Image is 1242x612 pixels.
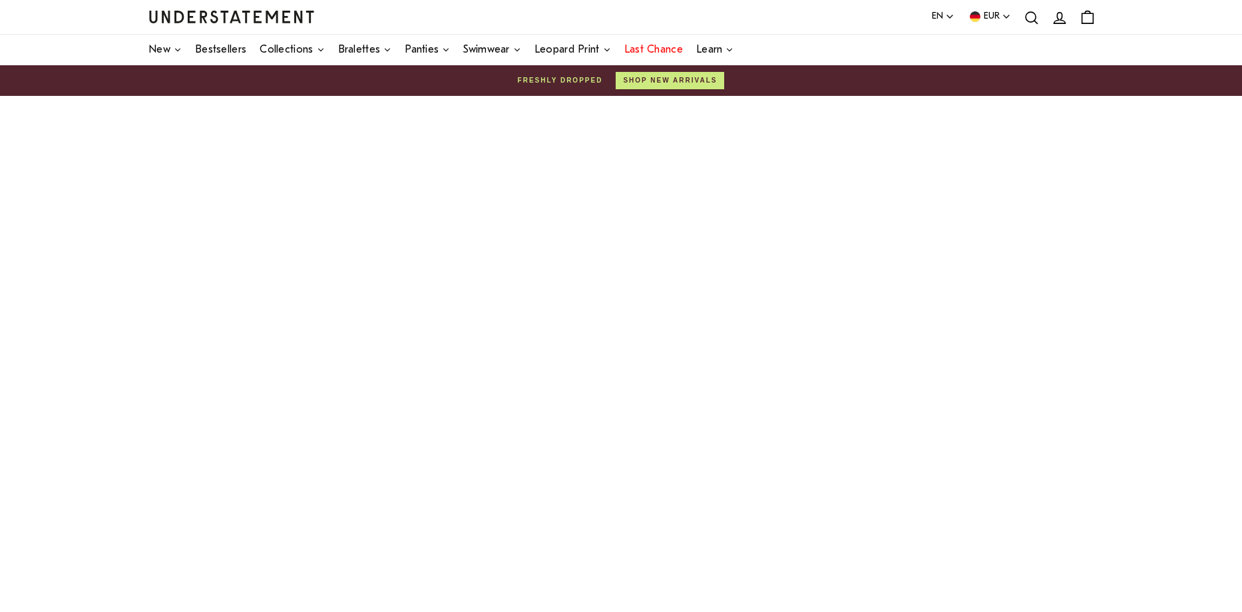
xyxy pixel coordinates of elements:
[195,45,246,55] span: Bestsellers
[148,35,182,65] a: New
[624,35,683,65] a: Last Chance
[405,45,439,55] span: Panties
[148,72,1094,89] a: Freshly droppedShop new arrivals
[338,45,381,55] span: Bralettes
[195,35,246,65] a: Bestsellers
[984,9,1000,24] span: EUR
[148,11,315,23] a: Understatement Homepage
[534,35,611,65] a: Leopard Print
[463,45,509,55] span: Swimwear
[405,35,450,65] a: Panties
[696,35,734,65] a: Learn
[932,9,954,24] button: EN
[696,45,723,55] span: Learn
[518,75,603,86] span: Freshly dropped
[338,35,392,65] a: Bralettes
[148,45,170,55] span: New
[932,9,943,24] span: EN
[463,35,520,65] a: Swimwear
[968,9,1011,24] button: EUR
[534,45,600,55] span: Leopard Print
[260,45,313,55] span: Collections
[616,72,724,89] button: Shop new arrivals
[624,45,683,55] span: Last Chance
[260,35,324,65] a: Collections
